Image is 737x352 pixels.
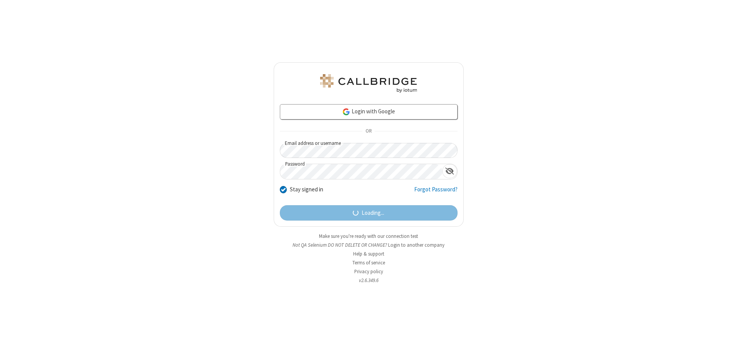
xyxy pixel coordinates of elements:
input: Password [280,164,442,179]
button: Login to another company [388,241,445,249]
span: OR [362,126,375,137]
label: Stay signed in [290,185,323,194]
input: Email address or username [280,143,458,158]
img: google-icon.png [342,108,350,116]
a: Privacy policy [354,268,383,275]
a: Make sure you're ready with our connection test [319,233,418,239]
a: Login with Google [280,104,458,120]
span: Loading... [362,209,384,218]
a: Help & support [353,251,384,257]
a: Terms of service [352,259,385,266]
a: Forgot Password? [414,185,458,200]
li: v2.6.349.6 [274,277,464,284]
button: Loading... [280,205,458,221]
li: Not QA Selenium DO NOT DELETE OR CHANGE? [274,241,464,249]
img: QA Selenium DO NOT DELETE OR CHANGE [319,74,418,93]
div: Show password [442,164,457,178]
